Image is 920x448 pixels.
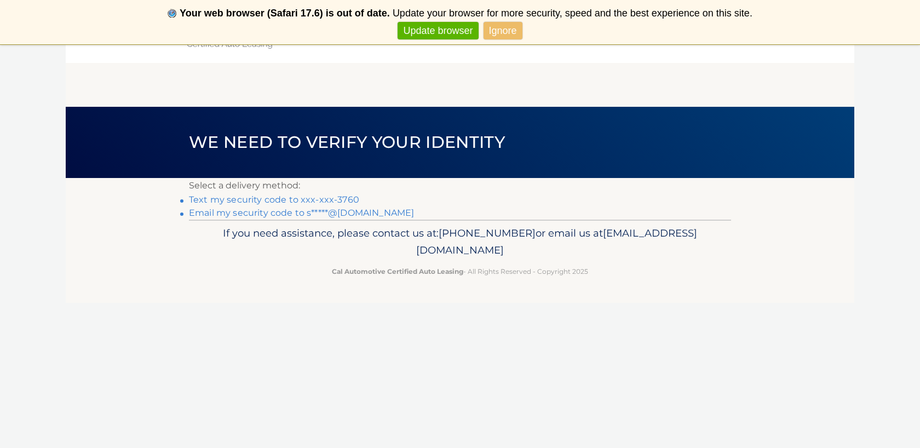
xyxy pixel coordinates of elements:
a: Email my security code to s*****@[DOMAIN_NAME] [189,208,414,218]
p: If you need assistance, please contact us at: or email us at [196,225,724,260]
span: We need to verify your identity [189,132,505,152]
a: Text my security code to xxx-xxx-3760 [189,194,359,205]
strong: Cal Automotive Certified Auto Leasing [332,267,463,275]
p: Select a delivery method: [189,178,731,193]
span: [PHONE_NUMBER] [439,227,536,239]
p: - All Rights Reserved - Copyright 2025 [196,266,724,277]
a: Update browser [398,22,478,40]
b: Your web browser (Safari 17.6) is out of date. [180,8,390,19]
span: Update your browser for more security, speed and the best experience on this site. [393,8,752,19]
a: Ignore [484,22,522,40]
